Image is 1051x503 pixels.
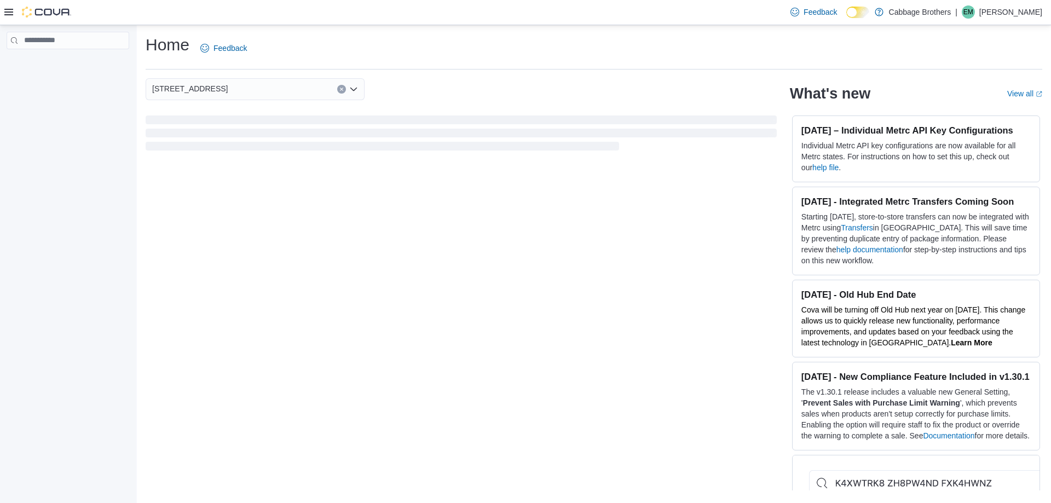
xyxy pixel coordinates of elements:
a: Documentation [923,431,974,440]
p: Individual Metrc API key configurations are now available for all Metrc states. For instructions ... [801,140,1031,173]
span: Loading [146,118,777,153]
button: Clear input [337,85,346,94]
h3: [DATE] - Integrated Metrc Transfers Coming Soon [801,196,1031,207]
a: help documentation [836,245,903,254]
p: Starting [DATE], store-to-store transfers can now be integrated with Metrc using in [GEOGRAPHIC_D... [801,211,1031,266]
a: Learn More [951,338,992,347]
span: Cova will be turning off Old Hub next year on [DATE]. This change allows us to quickly release ne... [801,305,1025,347]
svg: External link [1036,91,1042,97]
span: Dark Mode [846,18,847,19]
nav: Complex example [7,51,129,78]
span: EM [963,5,973,19]
h3: [DATE] - New Compliance Feature Included in v1.30.1 [801,371,1031,382]
img: Cova [22,7,71,18]
div: Eric Meade [962,5,975,19]
a: View allExternal link [1007,89,1042,98]
h2: What's new [790,85,870,102]
h3: [DATE] - Old Hub End Date [801,289,1031,300]
p: [PERSON_NAME] [979,5,1042,19]
a: Transfers [841,223,873,232]
a: help file [812,163,839,172]
input: Dark Mode [846,7,869,18]
h3: [DATE] – Individual Metrc API Key Configurations [801,125,1031,136]
p: Cabbage Brothers [889,5,951,19]
p: | [955,5,957,19]
span: [STREET_ADDRESS] [152,82,228,95]
button: Open list of options [349,85,358,94]
strong: Prevent Sales with Purchase Limit Warning [803,398,960,407]
span: Feedback [804,7,837,18]
a: Feedback [786,1,841,23]
h1: Home [146,34,189,56]
p: The v1.30.1 release includes a valuable new General Setting, ' ', which prevents sales when produ... [801,386,1031,441]
span: Feedback [213,43,247,54]
a: Feedback [196,37,251,59]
